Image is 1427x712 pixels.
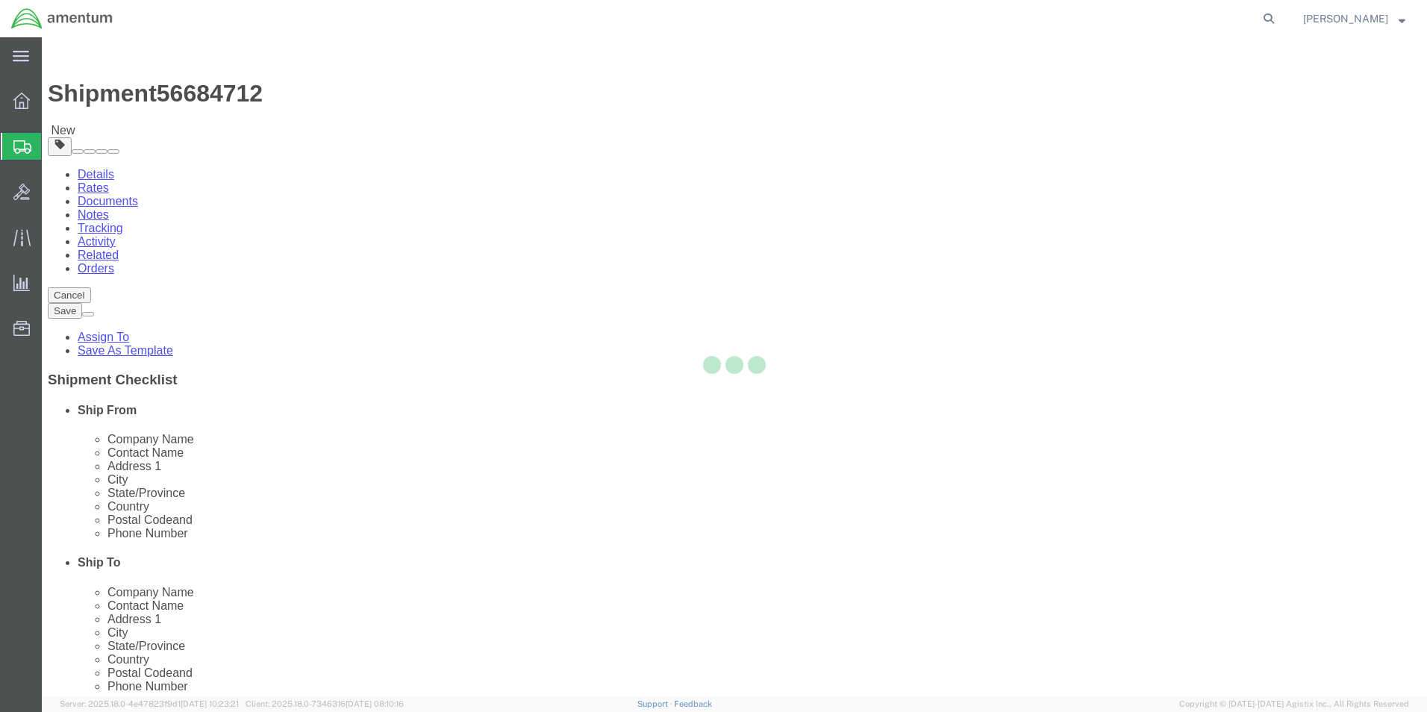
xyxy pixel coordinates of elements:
[637,699,675,708] a: Support
[1302,10,1406,28] button: [PERSON_NAME]
[674,699,712,708] a: Feedback
[1179,698,1409,711] span: Copyright © [DATE]-[DATE] Agistix Inc., All Rights Reserved
[1303,10,1388,27] span: Marie Morrell
[246,699,404,708] span: Client: 2025.18.0-7346316
[10,7,113,30] img: logo
[346,699,404,708] span: [DATE] 08:10:16
[181,699,239,708] span: [DATE] 10:23:21
[60,699,239,708] span: Server: 2025.18.0-4e47823f9d1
